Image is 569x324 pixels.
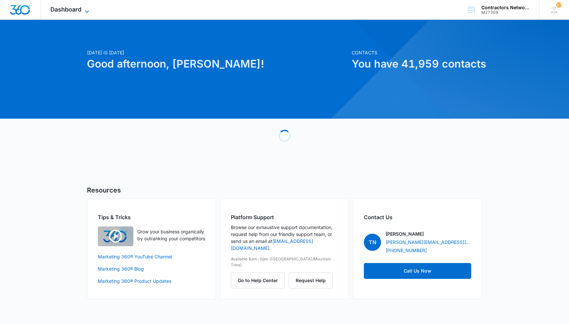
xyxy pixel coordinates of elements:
[231,256,338,268] p: Available 8am-5pm ([GEOGRAPHIC_DATA]/Mountain Time)
[98,226,133,246] img: Quick Overview Video
[364,213,471,221] h2: Contact Us
[98,278,205,284] a: Marketing 360® Product Updates
[289,273,333,288] button: Request Help
[50,6,81,13] span: Dashboard
[98,265,205,272] a: Marketing 360® Blog
[231,224,338,251] p: Browse our exhaustive support documentation, request help from our friendly support team, or send...
[364,263,471,279] a: Call Us Now
[364,234,381,251] span: TN
[386,239,471,246] a: [PERSON_NAME][EMAIL_ADDRESS][PERSON_NAME][DOMAIN_NAME]
[137,228,205,242] p: Grow your business organically by outranking your competitors
[352,49,482,56] p: Contacts
[556,2,561,8] span: 27
[87,56,348,72] h1: Good afternoon, [PERSON_NAME]!
[386,230,424,237] p: [PERSON_NAME]
[556,2,561,8] div: notifications count
[87,185,482,195] h5: Resources
[231,273,285,288] button: Go to Help Center
[386,247,427,254] a: [PHONE_NUMBER]
[289,278,333,283] a: Request Help
[98,253,205,260] a: Marketing 360® YouTube Channel
[87,49,348,56] p: [DATE] is [DATE]
[352,56,482,72] h1: You have 41,959 contacts
[98,213,205,221] h2: Tips & Tricks
[231,278,289,283] a: Go to Help Center
[231,213,338,221] h2: Platform Support
[481,10,529,15] div: account id
[481,5,529,10] div: account name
